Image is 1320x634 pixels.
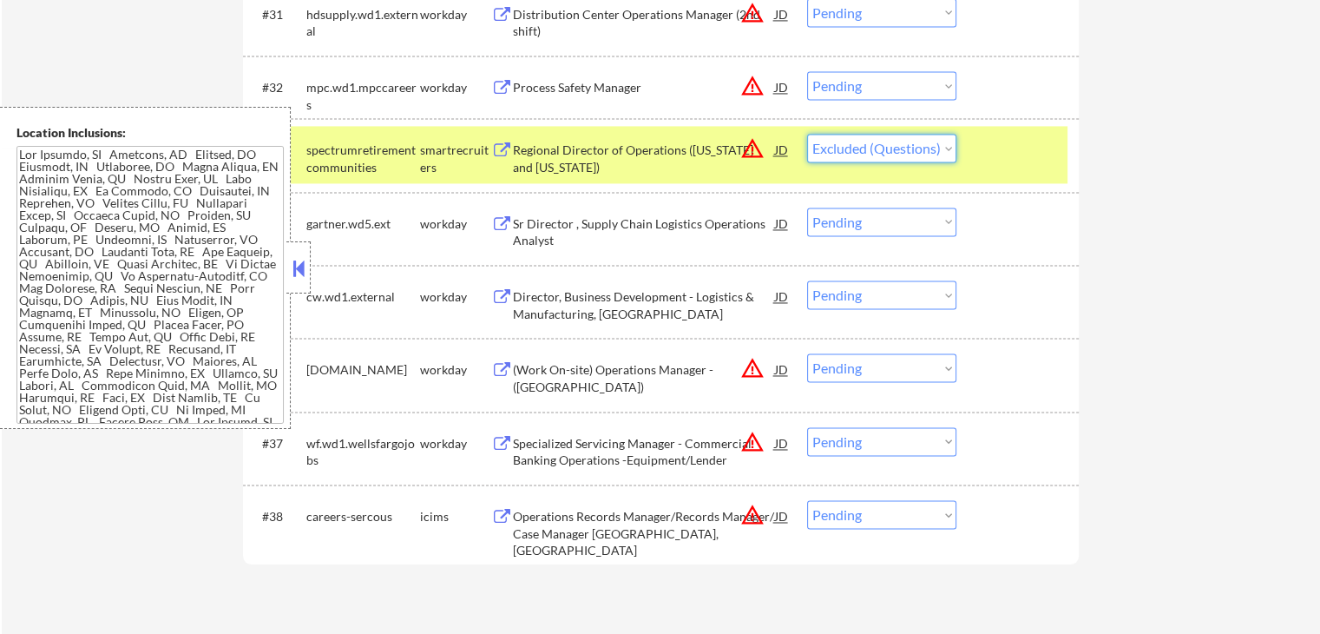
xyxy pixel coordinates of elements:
div: cw.wd1.external [306,288,420,306]
div: spectrumretirementcommunities [306,142,420,175]
div: #31 [262,6,292,23]
div: Operations Records Manager/Records Manager/ Case Manager [GEOGRAPHIC_DATA], [GEOGRAPHIC_DATA] [513,508,775,559]
div: wf.wd1.wellsfargojobs [306,435,420,469]
div: gartner.wd5.ext [306,215,420,233]
div: #38 [262,508,292,525]
div: icims [420,508,491,525]
button: warning_amber [740,430,765,454]
div: hdsupply.wd1.external [306,6,420,40]
div: [DOMAIN_NAME] [306,361,420,379]
div: Specialized Servicing Manager - Commercial Banking Operations -Equipment/Lender [513,435,775,469]
div: (Work On-site) Operations Manager - ([GEOGRAPHIC_DATA]) [513,361,775,395]
div: Sr Director , Supply Chain Logistics Operations Analyst [513,215,775,249]
div: workday [420,79,491,96]
button: warning_amber [740,136,765,161]
div: workday [420,6,491,23]
div: smartrecruiters [420,142,491,175]
div: workday [420,361,491,379]
div: workday [420,435,491,452]
div: mpc.wd1.mpccareers [306,79,420,113]
div: #32 [262,79,292,96]
div: Process Safety Manager [513,79,775,96]
div: JD [773,71,791,102]
button: warning_amber [740,356,765,380]
div: JD [773,281,791,312]
div: careers-sercous [306,508,420,525]
div: JD [773,500,791,532]
button: warning_amber [740,1,765,25]
div: Director, Business Development - Logistics & Manufacturing, [GEOGRAPHIC_DATA] [513,288,775,322]
div: JD [773,134,791,165]
div: Location Inclusions: [16,124,284,142]
div: JD [773,353,791,385]
div: Regional Director of Operations ([US_STATE] and [US_STATE]) [513,142,775,175]
button: warning_amber [740,74,765,98]
div: #37 [262,435,292,452]
div: JD [773,208,791,239]
div: workday [420,215,491,233]
div: Distribution Center Operations Manager (2nd shift) [513,6,775,40]
button: warning_amber [740,503,765,527]
div: workday [420,288,491,306]
div: JD [773,427,791,459]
